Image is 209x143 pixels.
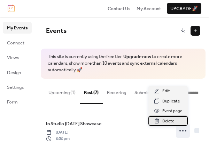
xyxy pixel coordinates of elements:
span: 6:30 pm [46,136,70,142]
span: Events [46,24,67,37]
a: Form [3,96,32,107]
span: Duplicate [162,98,180,105]
a: Settings [3,81,32,93]
a: In Studio [DATE] Showcase [46,120,101,128]
span: Design [7,69,21,76]
span: This site is currently using the free tier. to create more calendars, show more than 10 events an... [48,53,199,73]
span: Edit [162,88,170,95]
span: My Events [7,24,28,31]
a: My Events [3,22,32,33]
a: Connect [3,37,32,48]
span: Upgrade 🚀 [170,5,198,12]
span: Event page [162,108,182,115]
button: Upcoming (1) [44,79,80,103]
a: Design [3,67,32,78]
a: My Account [137,5,161,12]
a: Contact Us [108,5,131,12]
img: logo [8,5,15,12]
span: [DATE] [46,129,70,136]
a: Views [3,52,32,63]
button: Recurring [103,79,130,103]
button: Submissions [130,79,164,103]
span: Form [7,99,18,106]
button: Past (7) [80,79,103,104]
span: Settings [7,84,24,91]
span: Delete [162,118,174,125]
button: Upgrade🚀 [167,3,201,14]
span: Connect [7,40,24,47]
a: Upgrade now [123,52,151,61]
span: Views [7,54,19,61]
